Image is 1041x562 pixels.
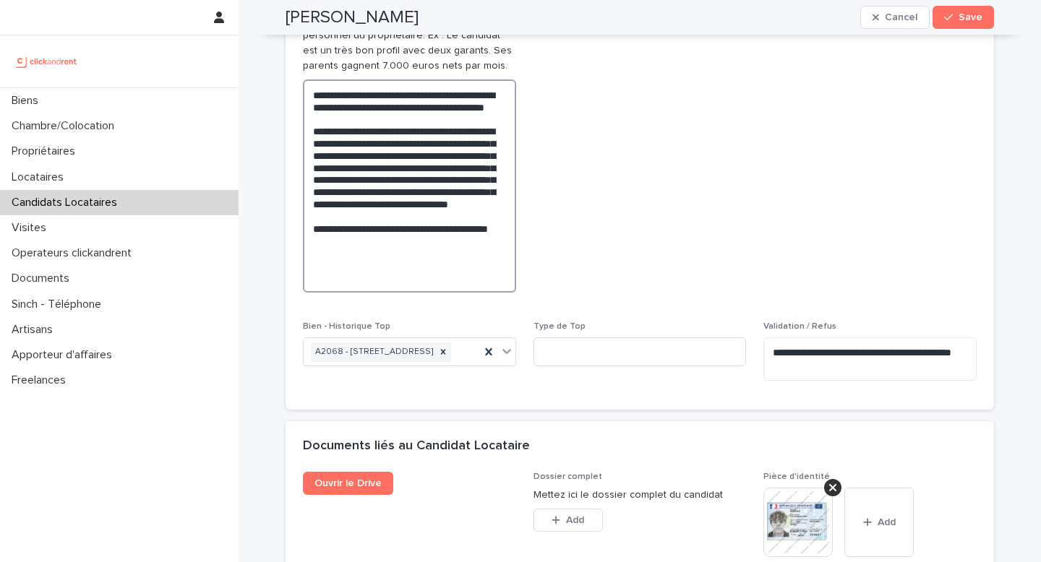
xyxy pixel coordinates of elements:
h2: [PERSON_NAME] [286,7,419,28]
p: Sinch - Téléphone [6,298,113,311]
span: Cancel [885,12,917,22]
span: Type de Top [534,322,586,331]
span: Bien - Historique Top [303,322,390,331]
img: UCB0brd3T0yccxBKYDjQ [12,47,82,76]
button: Cancel [860,6,930,29]
p: Locataires [6,170,75,184]
span: Pièce d'identité [763,472,830,481]
p: Apporteur d'affaires [6,348,124,362]
button: Save [933,6,994,29]
button: Add [844,488,914,557]
span: Save [959,12,982,22]
p: Biens [6,94,50,108]
p: Artisans [6,323,64,337]
p: Mettez ici le dossier complet du candidat [534,488,747,503]
p: Operateurs clickandrent [6,246,143,260]
p: Candidats Locataires [6,196,129,209]
p: Visites [6,221,58,235]
span: Dossier complet [534,472,602,481]
span: Add [566,515,584,525]
div: A2068 - [STREET_ADDRESS] [311,342,435,362]
p: Propriétaires [6,144,87,158]
span: Validation / Refus [763,322,836,331]
a: Ouvrir le Drive [303,472,393,495]
p: Documents [6,272,81,285]
p: Chambre/Colocation [6,119,126,133]
button: Add [534,509,603,532]
span: Add [878,517,896,527]
h2: Documents liés au Candidat Locataire [303,438,530,454]
p: Freelances [6,373,77,387]
span: Ouvrir le Drive [314,478,382,488]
